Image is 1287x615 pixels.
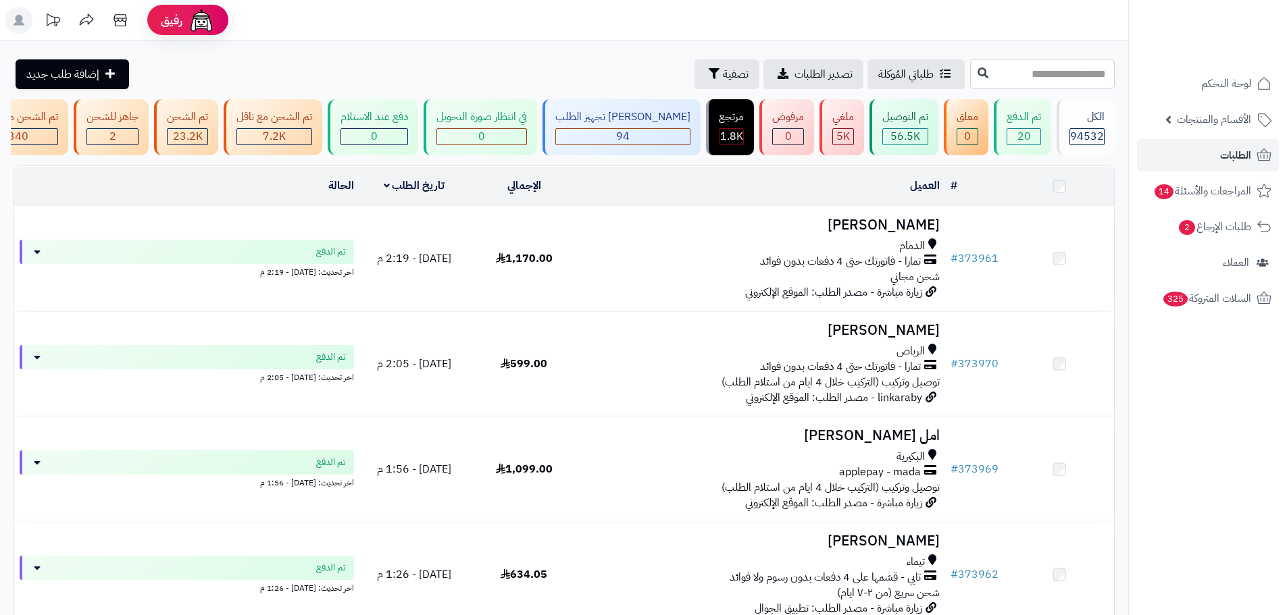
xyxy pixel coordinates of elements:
[890,128,920,144] span: 56.5K
[87,129,138,144] div: 2
[763,59,863,89] a: تصدير الطلبات
[496,250,553,267] span: 1,170.00
[341,129,407,144] div: 0
[941,99,991,155] a: معلق 0
[71,99,151,155] a: جاهز للشحن 2
[556,129,690,144] div: 94
[773,129,803,144] div: 0
[1162,289,1251,308] span: السلات المتروكة
[20,580,354,594] div: اخر تحديث: [DATE] - 1:26 م
[839,464,921,480] span: applepay - mada
[36,7,70,37] a: تحديثات المنصة
[173,128,203,144] span: 23.2K
[951,566,999,583] a: #373962
[377,356,451,372] span: [DATE] - 2:05 م
[1137,211,1279,243] a: طلبات الإرجاع2
[883,129,928,144] div: 56524
[1137,282,1279,315] a: السلات المتروكة325
[616,128,630,144] span: 94
[20,264,354,278] div: اخر تحديث: [DATE] - 2:19 م
[1153,182,1251,200] span: المراجعات والأسئلة
[757,99,817,155] a: مرفوض 0
[1137,175,1279,207] a: المراجعات والأسئلة14
[501,356,547,372] span: 599.00
[16,59,129,89] a: إضافة طلب جديد
[695,59,759,89] button: تصفية
[316,456,346,469] span: تم الدفع
[377,250,451,267] span: [DATE] - 2:19 م
[772,109,804,125] div: مرفوض
[325,99,421,155] a: دفع عند الاستلام 0
[951,178,957,194] a: #
[899,238,925,254] span: الدمام
[951,461,999,477] a: #373969
[584,533,940,549] h3: [PERSON_NAME]
[540,99,703,155] a: [PERSON_NAME] تجهيز الطلب 94
[897,344,925,359] span: الرياض
[1137,68,1279,100] a: لوحة التحكم
[1178,217,1251,236] span: طلبات الإرجاع
[785,128,792,144] span: 0
[833,129,853,144] div: 4965
[501,566,547,583] span: 634.05
[316,350,346,364] span: تم الدفع
[316,245,346,259] span: تم الدفع
[723,66,749,82] span: تصفية
[832,109,854,125] div: ملغي
[719,109,744,125] div: مرتجع
[20,369,354,383] div: اخر تحديث: [DATE] - 2:05 م
[436,109,527,125] div: في انتظار صورة التحويل
[109,128,116,144] span: 2
[584,428,940,444] h3: امل [PERSON_NAME]
[478,128,485,144] span: 0
[236,109,312,125] div: تم الشحن مع ناقل
[794,66,853,82] span: تصدير الطلبات
[867,59,965,89] a: طلباتي المُوكلة
[555,109,690,125] div: [PERSON_NAME] تجهيز الطلب
[730,570,921,585] span: تابي - قسّمها على 4 دفعات بدون رسوم ولا فوائد
[837,585,940,601] span: شحن سريع (من ٢-٧ ايام)
[745,284,922,300] span: زيارة مباشرة - مصدر الطلب: الموقع الإلكتروني
[86,109,138,125] div: جاهز للشحن
[1017,128,1031,144] span: 20
[1070,128,1104,144] span: 94532
[1223,253,1249,272] span: العملاء
[437,129,526,144] div: 0
[1163,292,1188,306] span: 325
[703,99,757,155] a: مرتجع 1.8K
[1007,129,1040,144] div: 20
[836,128,850,144] span: 5K
[421,99,540,155] a: في انتظار صورة التحويل 0
[168,129,207,144] div: 23194
[817,99,867,155] a: ملغي 5K
[161,12,182,28] span: رفيق
[340,109,408,125] div: دفع عند الاستلام
[951,461,958,477] span: #
[720,129,743,144] div: 1807
[1177,110,1251,129] span: الأقسام والمنتجات
[167,109,208,125] div: تم الشحن
[1201,74,1251,93] span: لوحة التحكم
[1069,109,1105,125] div: الكل
[878,66,934,82] span: طلباتي المُوكلة
[957,109,978,125] div: معلق
[867,99,941,155] a: تم التوصيل 56.5K
[882,109,928,125] div: تم التوصيل
[991,99,1054,155] a: تم الدفع 20
[951,356,999,372] a: #373970
[371,128,378,144] span: 0
[188,7,215,34] img: ai-face.png
[897,449,925,464] span: البكيرية
[951,356,958,372] span: #
[760,254,921,269] span: تمارا - فاتورتك حتى 4 دفعات بدون فوائد
[957,129,978,144] div: 0
[951,250,999,267] a: #373961
[1220,146,1251,165] span: الطلبات
[221,99,325,155] a: تم الشحن مع ناقل 7.2K
[745,495,922,511] span: زيارة مباشرة - مصدر الطلب: الموقع الإلكتروني
[377,461,451,477] span: [DATE] - 1:56 م
[377,566,451,583] span: [DATE] - 1:26 م
[507,178,541,194] a: الإجمالي
[890,269,940,285] span: شحن مجاني
[316,561,346,574] span: تم الدفع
